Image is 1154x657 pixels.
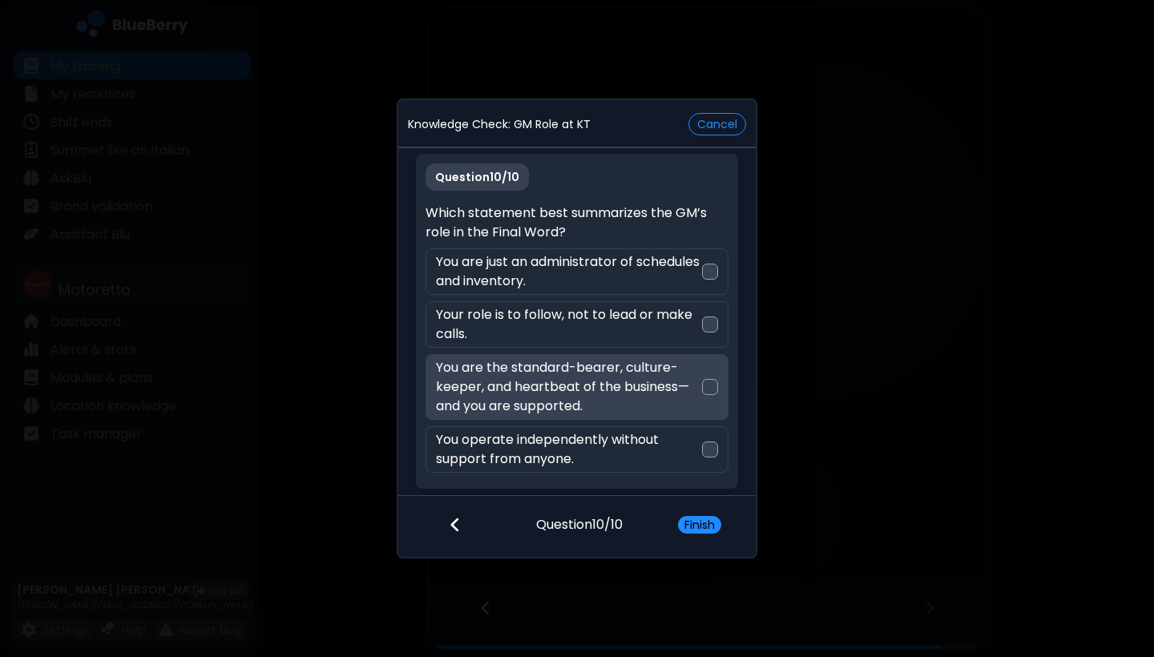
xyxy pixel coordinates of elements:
p: Your role is to follow, not to lead or make calls. [436,305,701,344]
button: Cancel [688,113,746,135]
p: Which statement best summarizes the GM’s role in the Final Word? [426,204,728,242]
img: file icon [450,516,461,534]
p: You are just an administrator of schedules and inventory. [436,252,701,291]
p: You operate independently without support from anyone. [436,430,701,469]
button: Finish [678,516,721,534]
p: Question 10 / 10 [426,163,529,191]
p: Knowledge Check: GM Role at KT [408,117,591,131]
p: You are the standard-bearer, culture-keeper, and heartbeat of the business—and you are supported. [436,358,701,416]
p: Question 10 / 10 [536,496,623,534]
